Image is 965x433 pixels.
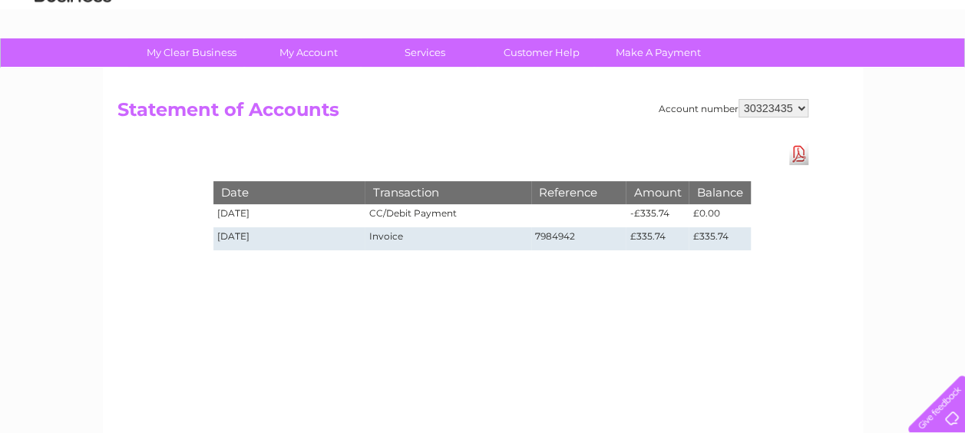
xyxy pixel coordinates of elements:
[128,38,255,67] a: My Clear Business
[531,227,626,250] td: 7984942
[626,181,689,203] th: Amount
[626,227,689,250] td: £335.74
[365,227,530,250] td: Invoice
[478,38,605,67] a: Customer Help
[213,181,365,203] th: Date
[117,99,808,128] h2: Statement of Accounts
[863,65,901,77] a: Contact
[626,204,689,227] td: -£335.74
[595,38,722,67] a: Make A Payment
[362,38,488,67] a: Services
[365,181,530,203] th: Transaction
[34,40,112,87] img: logo.png
[695,65,724,77] a: Water
[914,65,950,77] a: Log out
[689,227,750,250] td: £335.74
[213,204,365,227] td: [DATE]
[245,38,372,67] a: My Account
[365,204,530,227] td: CC/Debit Payment
[121,8,846,74] div: Clear Business is a trading name of Verastar Limited (registered in [GEOGRAPHIC_DATA] No. 3667643...
[789,143,808,165] a: Download Pdf
[831,65,854,77] a: Blog
[689,181,750,203] th: Balance
[659,99,808,117] div: Account number
[531,181,626,203] th: Reference
[776,65,822,77] a: Telecoms
[213,227,365,250] td: [DATE]
[676,8,782,27] a: 0333 014 3131
[733,65,767,77] a: Energy
[689,204,750,227] td: £0.00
